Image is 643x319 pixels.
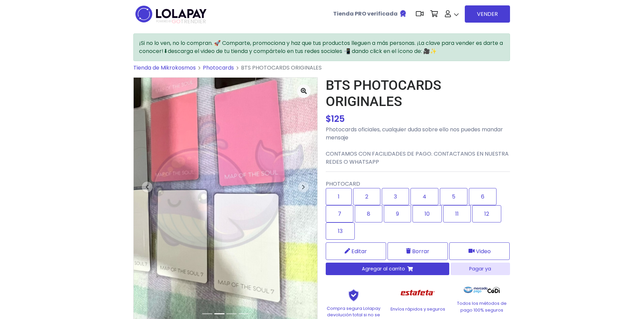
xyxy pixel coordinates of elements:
b: Tienda PRO verificada [333,10,398,18]
p: Envíos rápidos y seguros [390,306,446,312]
span: BTS PHOTOCARDS ORIGINALES [241,64,322,72]
label: 9 [384,205,411,222]
a: Editar [326,242,386,260]
img: Tienda verificada [399,9,407,18]
label: 6 [469,188,497,205]
button: Borrar [387,242,448,260]
a: VENDER [465,5,510,23]
span: POWERED BY [156,20,172,23]
span: Editar [351,247,367,256]
nav: breadcrumb [133,64,510,77]
h1: BTS PHOTOCARDS ORIGINALES [326,77,510,110]
label: 8 [355,205,382,222]
img: Estafeta Logo [395,283,440,302]
label: 2 [353,188,380,205]
a: Tienda de Mikrokosmos [133,64,196,72]
span: GO [172,18,181,25]
label: 4 [410,188,438,205]
label: 13 [326,222,355,240]
label: 1 [326,188,352,205]
label: 5 [440,188,467,205]
label: 12 [472,205,501,222]
div: $ [326,112,510,126]
img: Codi Logo [487,283,500,297]
div: PHOTOCARD [326,177,510,242]
span: ¡Si no lo ven, no lo compran. 🚀 Comparte, promociona y haz que tus productos lleguen a más person... [139,39,503,55]
span: 125 [331,113,345,125]
span: Agregar al carrito [362,265,405,272]
img: Shield [337,289,371,301]
p: Todos los métodos de pago 100% seguros [454,300,510,313]
button: Pagar ya [451,263,510,275]
span: TRENDIER [156,19,206,25]
img: logo [133,3,209,25]
label: 3 [382,188,409,205]
button: Agregar al carrito [326,263,450,275]
span: Video [476,247,491,256]
a: Photocards [203,64,234,72]
label: 10 [412,205,442,222]
img: Mercado Pago Logo [464,283,488,297]
label: 11 [443,205,471,222]
label: 7 [326,205,353,222]
button: Video [449,242,510,260]
p: Photocards oficiales, cualquier duda sobre ello nos puedes mandar mensaje CONTAMOS CON FACILIDADE... [326,126,510,166]
span: Borrar [412,247,429,256]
